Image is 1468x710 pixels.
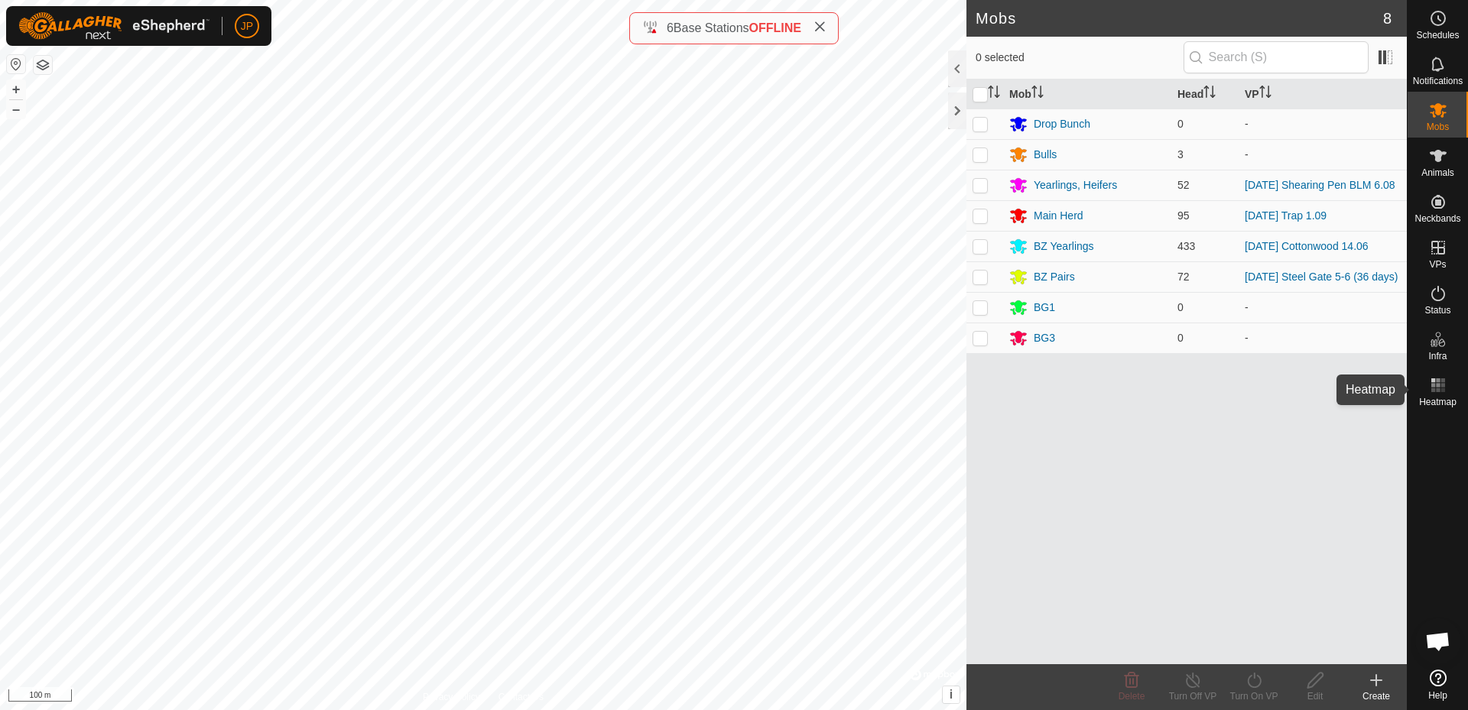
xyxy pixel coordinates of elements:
span: 0 [1177,332,1184,344]
span: 0 [1177,118,1184,130]
span: Schedules [1416,31,1459,40]
span: Heatmap [1419,397,1457,407]
input: Search (S) [1184,41,1369,73]
td: - [1239,139,1407,170]
span: 433 [1177,240,1195,252]
p-sorticon: Activate to sort [1259,88,1272,100]
div: Create [1346,689,1407,703]
span: Mobs [1427,122,1449,131]
button: – [7,100,25,118]
span: Neckbands [1414,214,1460,223]
div: Main Herd [1034,208,1083,224]
p-sorticon: Activate to sort [988,88,1000,100]
span: Base Stations [674,21,749,34]
a: [DATE] Shearing Pen BLM 6.08 [1245,179,1395,191]
a: [DATE] Steel Gate 5-6 (36 days) [1245,271,1398,283]
p-sorticon: Activate to sort [1031,88,1044,100]
a: Contact Us [499,690,544,704]
span: JP [241,18,253,34]
div: Turn Off VP [1162,689,1223,703]
div: Open chat [1415,618,1461,664]
span: 0 selected [976,50,1184,66]
button: i [943,686,960,703]
button: Map Layers [34,56,52,74]
span: Infra [1428,352,1447,361]
span: Notifications [1413,76,1463,86]
span: VPs [1429,260,1446,269]
img: Gallagher Logo [18,12,209,40]
div: Turn On VP [1223,689,1284,703]
span: 6 [667,21,674,34]
span: Delete [1119,691,1145,702]
span: 3 [1177,148,1184,160]
div: BG1 [1034,300,1055,316]
a: [DATE] Cottonwood 14.06 [1245,240,1369,252]
a: Help [1408,663,1468,706]
span: OFFLINE [749,21,801,34]
span: Help [1428,691,1447,700]
td: - [1239,323,1407,353]
span: 52 [1177,179,1190,191]
div: Edit [1284,689,1346,703]
span: 0 [1177,301,1184,313]
span: Animals [1421,168,1454,177]
div: Yearlings, Heifers [1034,177,1117,193]
span: Status [1424,306,1450,315]
a: [DATE] Trap 1.09 [1245,209,1327,222]
span: i [950,688,953,701]
th: Head [1171,79,1239,109]
div: Bulls [1034,147,1057,163]
div: BZ Pairs [1034,269,1075,285]
div: Drop Bunch [1034,116,1090,132]
p-sorticon: Activate to sort [1203,88,1216,100]
span: 8 [1383,7,1392,30]
td: - [1239,292,1407,323]
th: Mob [1003,79,1171,109]
h2: Mobs [976,9,1383,28]
button: Reset Map [7,55,25,73]
a: Privacy Policy [423,690,480,704]
div: BG3 [1034,330,1055,346]
span: 95 [1177,209,1190,222]
div: BZ Yearlings [1034,238,1094,254]
span: 72 [1177,271,1190,283]
button: + [7,80,25,99]
td: - [1239,109,1407,139]
th: VP [1239,79,1407,109]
